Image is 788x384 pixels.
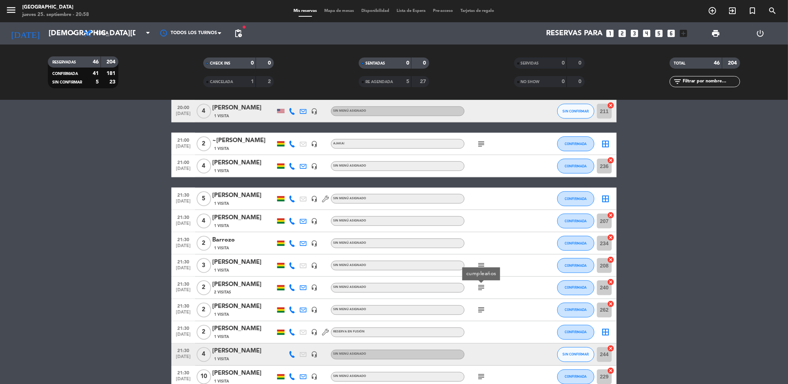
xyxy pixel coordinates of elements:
i: cancel [607,157,614,164]
button: CONFIRMADA [557,280,594,295]
span: Sin menú asignado [333,264,366,267]
div: [PERSON_NAME] [212,280,275,289]
i: looks_3 [630,29,639,38]
span: 2 [197,325,211,340]
span: [DATE] [174,266,193,274]
span: 4 [197,214,211,229]
span: RESERVADAS [52,60,76,64]
span: 1 Visita [214,334,229,340]
span: 1 Visita [214,268,229,273]
button: CONFIRMADA [557,159,594,174]
span: [DATE] [174,332,193,341]
span: CONFIRMADA [565,219,587,223]
span: SIN CONFIRMAR [563,352,589,357]
i: headset_mic [311,163,318,170]
i: headset_mic [311,374,318,380]
button: CONFIRMADA [557,325,594,340]
div: [GEOGRAPHIC_DATA] [22,4,89,11]
span: [DATE] [174,355,193,363]
i: cancel [607,367,614,375]
i: headset_mic [311,240,318,247]
button: CONFIRMADA [557,258,594,273]
input: Filtrar por nombre... [682,78,740,86]
strong: 0 [423,60,427,66]
button: CONFIRMADA [557,191,594,206]
span: [DATE] [174,221,193,230]
span: SIN CONFIRMAR [52,81,82,84]
span: Sin menú asignado [333,375,366,378]
span: CONFIRMADA [565,308,587,312]
span: CONFIRMADA [565,375,587,379]
span: [DATE] [174,166,193,175]
i: filter_list [673,77,682,86]
div: [PERSON_NAME] [212,213,275,223]
span: CONFIRMADA [565,142,587,146]
div: LOG OUT [738,22,782,45]
span: Sin menú asignado [333,164,366,167]
strong: 2 [268,79,272,84]
div: [PERSON_NAME] [212,191,275,200]
span: 21:00 [174,135,193,144]
i: subject [477,261,486,270]
div: [PERSON_NAME] [212,302,275,312]
i: border_all [601,328,610,337]
span: 21:30 [174,279,193,288]
i: menu [6,4,17,16]
span: Mis reservas [290,9,321,13]
span: TOTAL [674,62,686,65]
strong: 46 [93,59,99,65]
span: CONFIRMADA [565,263,587,268]
strong: 204 [106,59,117,65]
span: Sin menú asignado [333,286,366,289]
span: 2 [197,236,211,251]
i: power_settings_new [756,29,765,38]
span: 1 Visita [214,168,229,174]
span: [DATE] [174,310,193,319]
strong: 0 [578,79,583,84]
span: 4 [197,159,211,174]
span: CONFIRMADA [565,164,587,168]
div: ~[PERSON_NAME] [212,136,275,145]
span: RE AGENDADA [365,80,393,84]
span: SENTADAS [365,62,385,65]
i: arrow_drop_down [69,29,78,38]
span: 2 [197,137,211,151]
strong: 0 [578,60,583,66]
span: [DATE] [174,288,193,296]
span: CONFIRMADA [565,197,587,201]
button: menu [6,4,17,18]
span: 21:30 [174,302,193,310]
span: Reserva en Fusión [333,331,365,334]
span: Tarjetas de regalo [457,9,498,13]
i: looks_one [605,29,615,38]
span: Mapa de mesas [321,9,358,13]
i: cancel [607,278,614,286]
button: SIN CONFIRMAR [557,347,594,362]
span: SIN CONFIRMAR [563,109,589,113]
i: cancel [607,234,614,241]
i: headset_mic [311,329,318,336]
span: 21:00 [174,158,193,166]
i: looks_4 [642,29,651,38]
div: cumpleaños [466,270,496,278]
strong: 0 [268,60,272,66]
button: CONFIRMADA [557,137,594,151]
span: fiber_manual_record [242,25,246,29]
div: [PERSON_NAME] [212,158,275,168]
i: add_box [679,29,688,38]
span: Reservas para [546,29,603,38]
i: subject [477,372,486,381]
span: Sin menú asignado [333,353,366,356]
span: SERVIDAS [521,62,539,65]
span: CONFIRMADA [565,286,587,290]
i: headset_mic [311,108,318,115]
span: 1 Visita [214,245,229,251]
span: 5 [197,191,211,206]
i: subject [477,140,486,148]
span: 21:30 [174,346,193,355]
i: cancel [607,211,614,219]
span: CONFIRMADA [52,72,78,76]
strong: 27 [420,79,427,84]
i: [DATE] [6,25,45,42]
strong: 0 [251,60,254,66]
